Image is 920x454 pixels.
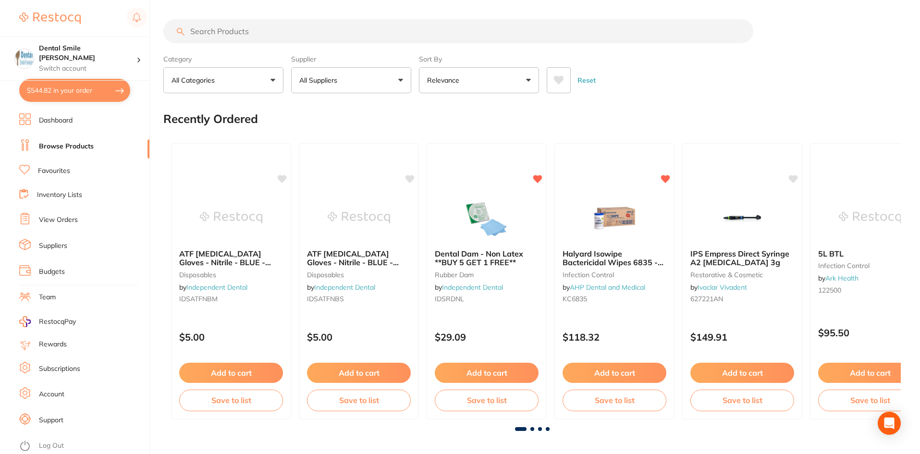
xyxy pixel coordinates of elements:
button: $544.82 in your order [19,79,130,102]
span: by [563,283,645,292]
img: Restocq Logo [19,12,81,24]
a: Independent Dental [186,283,247,292]
button: Save to list [690,390,794,411]
img: 5L BTL [839,194,901,242]
a: Inventory Lists [37,190,82,200]
span: by [307,283,375,292]
img: ATF Dental Examination Gloves - Nitrile - BLUE - Small [328,194,390,242]
a: Ark Health [825,274,859,282]
div: Open Intercom Messenger [878,412,901,435]
small: rubber dam [435,271,539,279]
b: Halyard Isowipe Bactericidal Wipes 6835 - Isowipe Canister, 1 carton (12 x cannisters) [563,249,666,267]
button: Reset [575,67,599,93]
input: Search Products [163,19,753,43]
b: Dental Dam - Non Latex **BUY 5 GET 1 FREE** [435,249,539,267]
button: Save to list [307,390,411,411]
a: RestocqPay [19,316,76,327]
img: Dental Smile Frankston [15,49,34,68]
button: Save to list [435,390,539,411]
button: Add to cart [563,363,666,383]
a: Independent Dental [442,283,503,292]
p: Relevance [427,75,463,85]
small: IDSRDNL [435,295,539,303]
a: Team [39,293,56,302]
a: Ivoclar Vivadent [698,283,747,292]
label: Category [163,55,283,63]
a: Account [39,390,64,399]
p: $5.00 [307,331,411,343]
small: IDSATFNBS [307,295,411,303]
b: IPS Empress Direct Syringe A2 Dentin 3g [690,249,794,267]
span: RestocqPay [39,317,76,327]
p: $5.00 [179,331,283,343]
a: Log Out [39,441,64,451]
button: Add to cart [307,363,411,383]
img: RestocqPay [19,316,31,327]
p: $149.91 [690,331,794,343]
button: All Categories [163,67,283,93]
small: disposables [307,271,411,279]
img: Halyard Isowipe Bactericidal Wipes 6835 - Isowipe Canister, 1 carton (12 x cannisters) [583,194,646,242]
p: Switch account [39,64,136,74]
img: Dental Dam - Non Latex **BUY 5 GET 1 FREE** [455,194,518,242]
b: ATF Dental Examination Gloves - Nitrile - BLUE - Medium [179,249,283,267]
p: All Categories [172,75,219,85]
button: Save to list [179,390,283,411]
p: All Suppliers [299,75,341,85]
span: by [179,283,247,292]
button: Log Out [19,439,147,454]
span: by [690,283,747,292]
a: Rewards [39,340,67,349]
a: Favourites [38,166,70,176]
small: 627221AN [690,295,794,303]
h4: Dental Smile Frankston [39,44,136,62]
a: Dashboard [39,116,73,125]
small: KC6835 [563,295,666,303]
span: by [435,283,503,292]
a: View Orders [39,215,78,225]
a: Subscriptions [39,364,80,374]
p: $118.32 [563,331,666,343]
button: All Suppliers [291,67,411,93]
a: Suppliers [39,241,67,251]
b: ATF Dental Examination Gloves - Nitrile - BLUE - Small [307,249,411,267]
a: Browse Products [39,142,94,151]
small: restorative & cosmetic [690,271,794,279]
label: Sort By [419,55,539,63]
a: Budgets [39,267,65,277]
small: infection control [563,271,666,279]
label: Supplier [291,55,411,63]
button: Add to cart [435,363,539,383]
img: IPS Empress Direct Syringe A2 Dentin 3g [711,194,773,242]
a: AHP Dental and Medical [570,283,645,292]
span: by [818,274,859,282]
a: Restocq Logo [19,7,81,29]
a: Support [39,416,63,425]
button: Relevance [419,67,539,93]
img: ATF Dental Examination Gloves - Nitrile - BLUE - Medium [200,194,262,242]
button: Add to cart [690,363,794,383]
button: Save to list [563,390,666,411]
button: Add to cart [179,363,283,383]
a: Independent Dental [314,283,375,292]
small: disposables [179,271,283,279]
p: $29.09 [435,331,539,343]
small: IDSATFNBM [179,295,283,303]
h2: Recently Ordered [163,112,258,126]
